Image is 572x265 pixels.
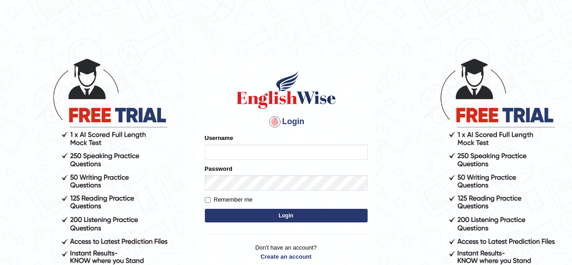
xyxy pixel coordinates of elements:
[205,115,368,129] h4: Login
[205,197,211,203] input: Remember me
[205,164,232,173] label: Password
[205,134,233,142] label: Username
[235,69,338,110] img: Logo of English Wise sign in for intelligent practice with AI
[205,252,368,261] a: Create an account
[205,209,368,222] button: Login
[205,195,253,204] label: Remember me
